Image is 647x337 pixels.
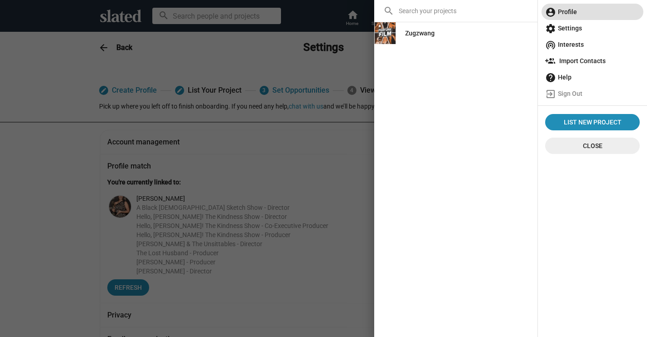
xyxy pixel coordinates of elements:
a: Help [542,69,643,85]
a: Interests [542,36,643,53]
button: Close [545,138,640,154]
span: Import Contacts [545,53,640,69]
span: Close [552,138,632,154]
span: Settings [545,20,640,36]
img: Zugzwang [374,22,396,44]
mat-icon: search [383,5,394,16]
a: List New Project [545,114,640,130]
mat-icon: help [545,72,556,83]
span: Sign Out [545,85,640,102]
a: Sign Out [542,85,643,102]
mat-icon: exit_to_app [545,89,556,99]
a: Zugzwang [398,25,442,41]
mat-icon: account_circle [545,7,556,18]
span: Interests [545,36,640,53]
mat-icon: wifi_tethering [545,40,556,50]
a: Settings [542,20,643,36]
div: Zugzwang [405,25,435,41]
span: Help [545,69,640,85]
a: Profile [542,4,643,20]
span: Profile [545,4,640,20]
a: Import Contacts [542,53,643,69]
mat-icon: settings [545,23,556,34]
span: List New Project [549,114,636,130]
